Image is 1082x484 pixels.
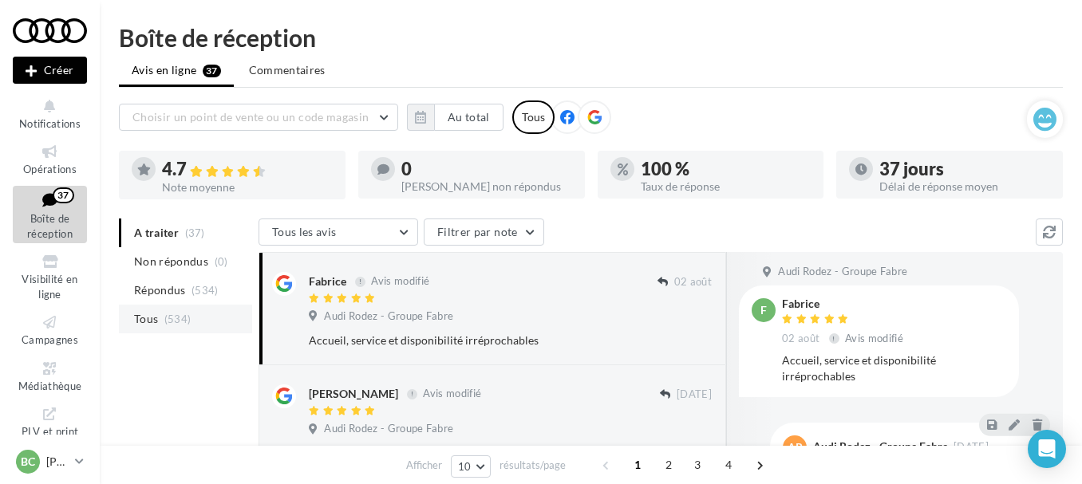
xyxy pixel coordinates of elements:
button: Créer [13,57,87,84]
div: Audi Rodez - Groupe Fabre [813,441,948,452]
span: Notifications [19,117,81,130]
span: Choisir un point de vente ou un code magasin [132,110,369,124]
div: Open Intercom Messenger [1028,430,1066,468]
span: F [760,302,767,318]
span: (534) [164,313,192,325]
span: Commentaires [249,62,326,78]
span: résultats/page [500,458,566,473]
span: Avis modifié [371,275,429,288]
button: Choisir un point de vente ou un code magasin [119,104,398,131]
div: Tous [512,100,555,134]
button: Au total [407,104,503,131]
span: Audi Rodez - Groupe Fabre [324,309,453,324]
div: 4.7 [162,160,333,179]
a: PLV et print personnalisable [13,402,87,471]
div: 100 % [641,160,811,178]
div: Délai de réponse moyen [879,181,1050,192]
span: Non répondus [134,254,208,270]
div: 0 [401,160,572,178]
p: [PERSON_NAME] [46,454,69,470]
span: 4 [716,452,741,478]
span: Médiathèque [18,380,82,392]
span: Campagnes [22,333,78,346]
span: PLV et print personnalisable [20,422,81,467]
div: Accueil, service et disponibilité irréprochables [309,333,608,348]
div: 37 jours [879,160,1050,178]
span: 1 [625,452,650,478]
span: BC [21,454,35,470]
span: 02 août [674,275,712,289]
div: Accueil, service et disponibilité irréprochables [782,352,1006,384]
span: Visibilité en ligne [22,273,77,301]
span: (534) [192,284,219,297]
span: AR [788,439,803,455]
a: Visibilité en ligne [13,250,87,304]
span: Tous [134,311,158,327]
span: (0) [215,255,228,268]
button: 10 [451,455,492,478]
div: Fabrice [309,273,346,289]
button: Notifications [13,94,87,133]
div: [PERSON_NAME] non répondus [401,181,572,192]
span: Avis modifié [845,332,903,344]
button: Au total [434,104,503,131]
span: Audi Rodez - Groupe Fabre [324,422,453,436]
div: [PERSON_NAME] [309,386,398,402]
a: Campagnes [13,310,87,349]
span: Avis modifié [423,388,481,400]
div: Boîte de réception [119,26,1063,49]
span: Afficher [406,458,442,473]
a: BC [PERSON_NAME] [13,447,87,477]
div: Taux de réponse [641,181,811,192]
div: 37 [53,187,74,203]
span: Audi Rodez - Groupe Fabre [778,265,907,279]
span: 3 [685,452,710,478]
span: Répondus [134,282,186,298]
a: Opérations [13,140,87,179]
div: Note moyenne [162,182,333,193]
span: [DATE] [677,388,712,402]
span: 2 [656,452,681,478]
button: Tous les avis [259,218,418,246]
span: 10 [458,460,472,473]
a: Boîte de réception37 [13,186,87,244]
span: [DATE] [954,442,989,452]
span: Tous les avis [272,225,337,238]
button: Filtrer par note [424,218,544,246]
div: Nouvelle campagne [13,57,87,84]
span: 02 août [782,332,819,346]
a: Médiathèque [13,356,87,395]
span: Opérations [23,163,77,175]
div: Fabrice [782,298,906,309]
span: Boîte de réception [27,212,73,240]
